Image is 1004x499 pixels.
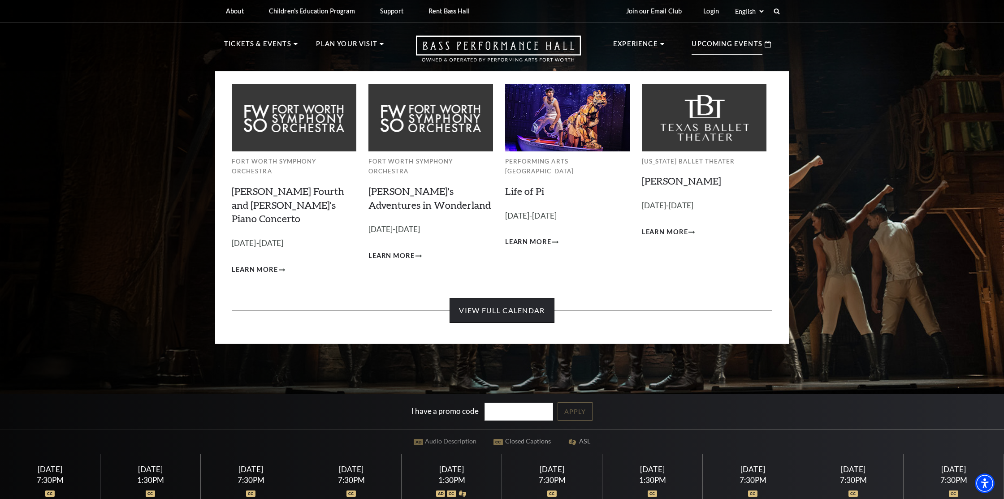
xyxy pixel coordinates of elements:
label: I have a promo code [411,406,479,415]
span: Learn More [642,227,688,238]
p: [DATE]-[DATE] [232,237,356,250]
a: [PERSON_NAME] Fourth and [PERSON_NAME]'s Piano Concerto [232,185,344,225]
div: [DATE] [513,465,592,474]
p: [DATE]-[DATE] [505,210,630,223]
div: 1:30PM [111,476,190,484]
a: [PERSON_NAME]'s Adventures in Wonderland [368,185,491,211]
a: [PERSON_NAME] [642,175,721,187]
p: Children's Education Program [269,7,355,15]
div: [DATE] [212,465,290,474]
a: Life of Pi [505,185,544,197]
div: [DATE] [11,465,90,474]
p: Experience [613,39,658,55]
div: 7:30PM [814,476,893,484]
div: [DATE] [111,465,190,474]
div: 7:30PM [11,476,90,484]
img: Performing Arts Fort Worth [505,84,630,151]
span: Learn More [505,237,551,248]
p: Fort Worth Symphony Orchestra [368,156,493,176]
div: 1:30PM [412,476,491,484]
p: Rent Bass Hall [428,7,470,15]
p: About [226,7,244,15]
p: Upcoming Events [692,39,762,55]
p: Performing Arts [GEOGRAPHIC_DATA] [505,156,630,176]
div: 7:30PM [914,476,993,484]
select: Select: [733,7,765,16]
div: [DATE] [312,465,391,474]
p: [DATE]-[DATE] [642,199,766,212]
p: [US_STATE] Ballet Theater [642,156,766,167]
div: [DATE] [613,465,692,474]
div: 7:30PM [312,476,391,484]
p: [DATE]-[DATE] [368,223,493,236]
a: Learn More Alice's Adventures in Wonderland [368,250,422,262]
p: Support [380,7,403,15]
div: 1:30PM [613,476,692,484]
img: Fort Worth Symphony Orchestra [368,84,493,151]
img: Fort Worth Symphony Orchestra [232,84,356,151]
div: 7:30PM [513,476,592,484]
p: Fort Worth Symphony Orchestra [232,156,356,176]
p: Tickets & Events [224,39,291,55]
p: Plan Your Visit [316,39,377,55]
div: 7:30PM [714,476,792,484]
a: View Full Calendar [450,298,554,323]
span: Learn More [232,264,278,275]
div: [DATE] [914,465,993,474]
a: Learn More Peter Pan [642,227,695,238]
a: Open this option [384,35,613,71]
img: Texas Ballet Theater [642,84,766,151]
span: Learn More [368,250,415,262]
a: Learn More Brahms Fourth and Grieg's Piano Concerto [232,264,285,275]
div: [DATE] [814,465,893,474]
div: Accessibility Menu [975,473,995,493]
div: [DATE] [412,465,491,474]
div: [DATE] [714,465,792,474]
div: 7:30PM [212,476,290,484]
a: Learn More Life of Pi [505,237,558,248]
